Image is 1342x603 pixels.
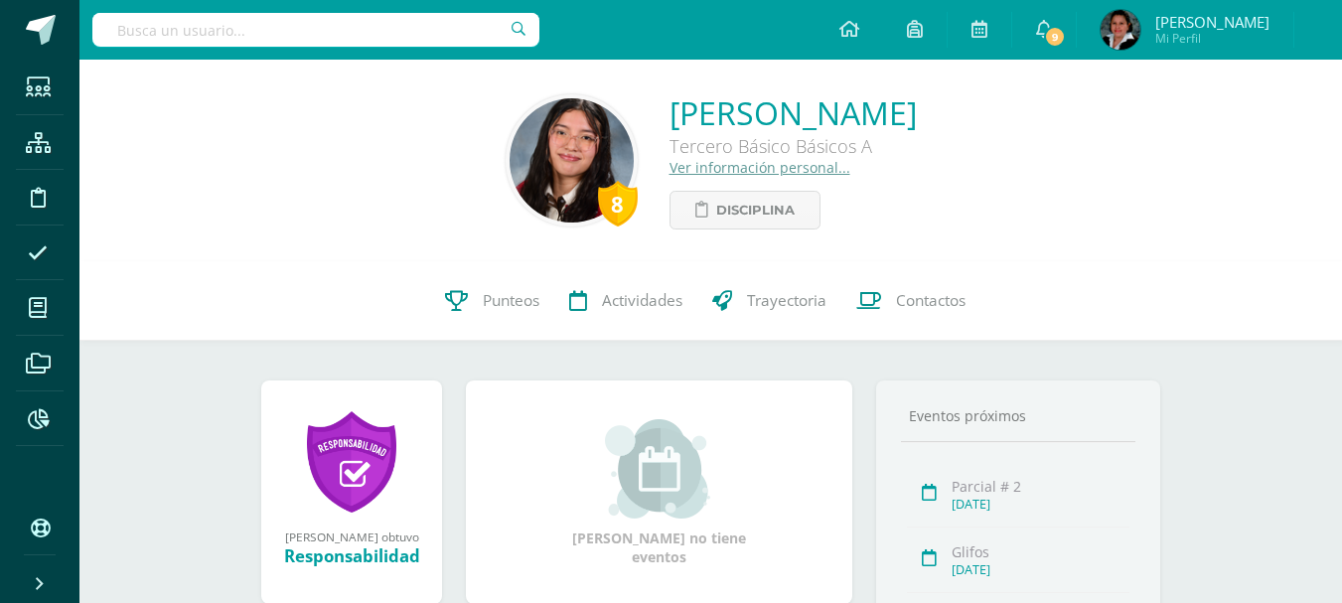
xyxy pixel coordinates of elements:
[697,261,841,341] a: Trayectoria
[281,544,422,567] div: Responsabilidad
[952,561,1129,578] div: [DATE]
[670,134,917,158] div: Tercero Básico Básicos A
[602,290,682,311] span: Actividades
[896,290,966,311] span: Contactos
[670,158,850,177] a: Ver información personal...
[716,192,795,228] span: Disciplina
[952,477,1129,496] div: Parcial # 2
[952,496,1129,513] div: [DATE]
[1101,10,1140,50] img: c5e15b6d1c97cfcc5e091a47d8fce03b.png
[510,98,634,223] img: c9e57b9bae566536366fec84642f65b0.png
[952,542,1129,561] div: Glifos
[554,261,697,341] a: Actividades
[483,290,539,311] span: Punteos
[92,13,539,47] input: Busca un usuario...
[1155,30,1269,47] span: Mi Perfil
[430,261,554,341] a: Punteos
[670,91,917,134] a: [PERSON_NAME]
[747,290,826,311] span: Trayectoria
[1155,12,1269,32] span: [PERSON_NAME]
[1044,26,1066,48] span: 9
[901,406,1135,425] div: Eventos próximos
[605,419,713,519] img: event_small.png
[281,528,422,544] div: [PERSON_NAME] obtuvo
[841,261,980,341] a: Contactos
[670,191,820,229] a: Disciplina
[598,181,638,226] div: 8
[560,419,759,566] div: [PERSON_NAME] no tiene eventos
